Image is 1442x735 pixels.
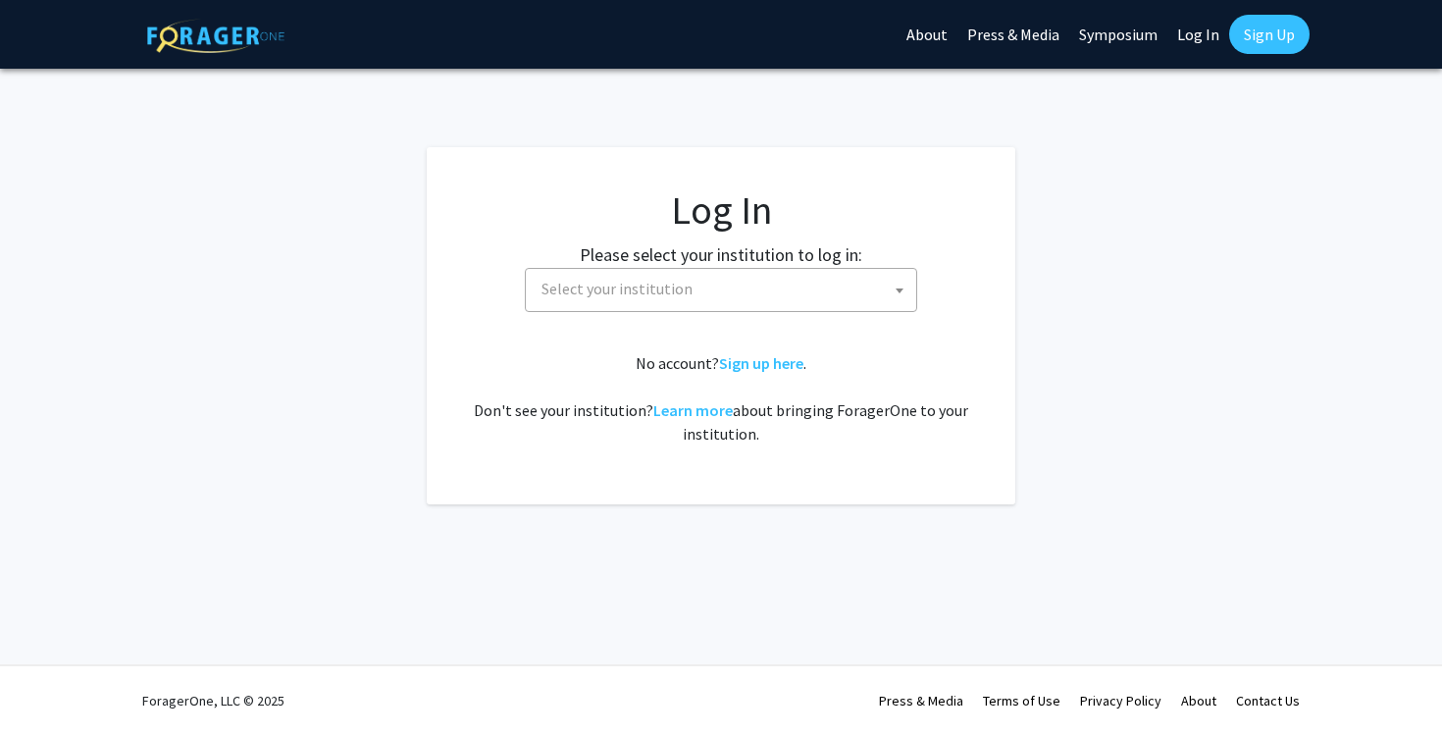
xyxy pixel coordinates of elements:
[466,186,976,234] h1: Log In
[1080,692,1161,709] a: Privacy Policy
[534,269,916,309] span: Select your institution
[1229,15,1310,54] a: Sign Up
[580,241,862,268] label: Please select your institution to log in:
[1181,692,1216,709] a: About
[466,351,976,446] div: No account? . Don't see your institution? about bringing ForagerOne to your institution.
[541,279,693,298] span: Select your institution
[525,268,917,312] span: Select your institution
[719,353,803,373] a: Sign up here
[1236,692,1300,709] a: Contact Us
[983,692,1060,709] a: Terms of Use
[879,692,963,709] a: Press & Media
[147,19,284,53] img: ForagerOne Logo
[653,400,733,420] a: Learn more about bringing ForagerOne to your institution
[142,666,284,735] div: ForagerOne, LLC © 2025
